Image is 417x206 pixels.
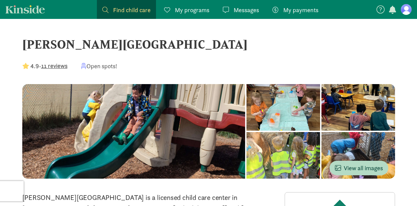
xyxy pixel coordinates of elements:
div: [PERSON_NAME][GEOGRAPHIC_DATA] [22,35,395,53]
span: View all images [335,163,383,173]
div: - [22,61,68,71]
span: Messages [234,5,259,15]
button: View all images [330,161,388,175]
a: Kinside [5,5,45,14]
span: My payments [283,5,318,15]
span: Find child care [113,5,151,15]
div: Open spots! [81,61,117,71]
button: 11 reviews [41,61,68,70]
strong: 4.9 [30,62,39,70]
span: My programs [175,5,209,15]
